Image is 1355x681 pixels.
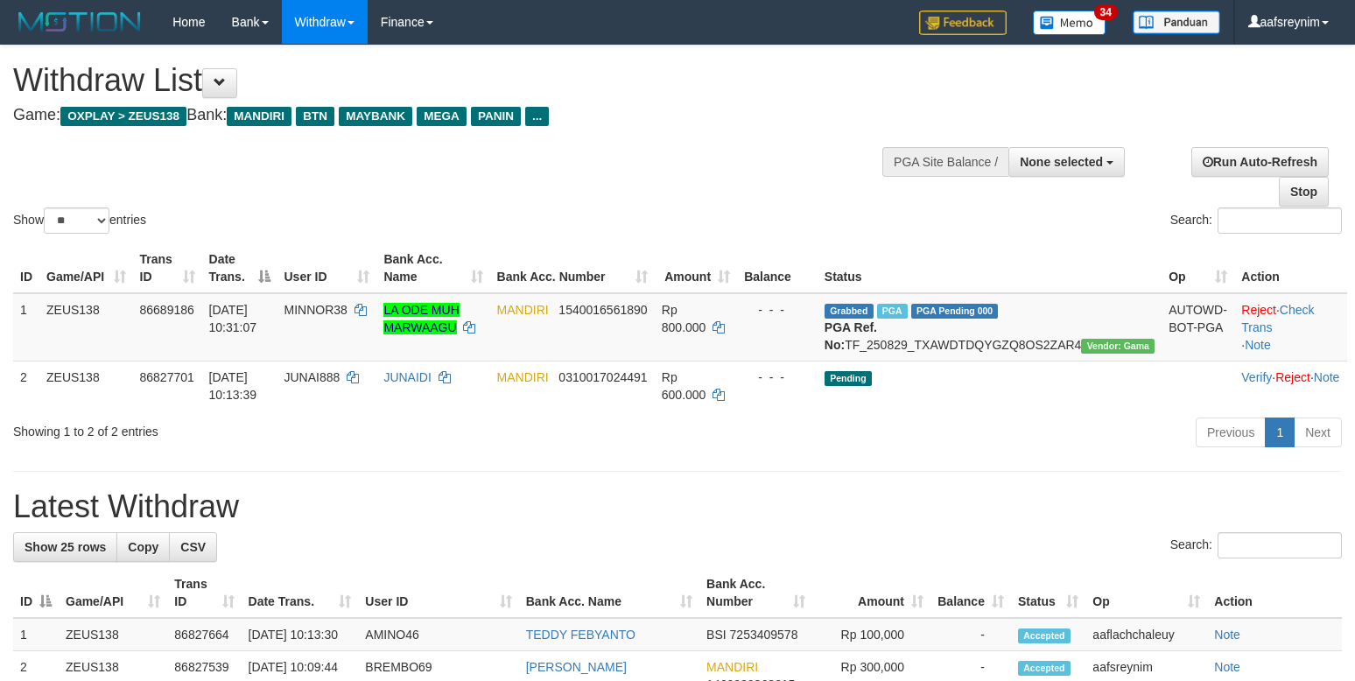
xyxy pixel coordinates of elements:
[930,568,1011,618] th: Balance: activate to sort column ascending
[525,107,549,126] span: ...
[699,568,812,618] th: Bank Acc. Number: activate to sort column ascending
[706,628,727,642] span: BSI
[1033,11,1106,35] img: Button%20Memo.svg
[1279,177,1329,207] a: Stop
[242,618,359,651] td: [DATE] 10:13:30
[1011,568,1085,618] th: Status: activate to sort column ascending
[1008,147,1125,177] button: None selected
[1170,532,1342,558] label: Search:
[13,416,551,440] div: Showing 1 to 2 of 2 entries
[519,568,699,618] th: Bank Acc. Name: activate to sort column ascending
[1133,11,1220,34] img: panduan.png
[1245,338,1271,352] a: Note
[1294,418,1342,447] a: Next
[209,303,257,334] span: [DATE] 10:31:07
[497,303,549,317] span: MANDIRI
[13,618,59,651] td: 1
[128,540,158,554] span: Copy
[13,9,146,35] img: MOTION_logo.png
[1191,147,1329,177] a: Run Auto-Refresh
[116,532,170,562] a: Copy
[1241,303,1314,334] a: Check Trans
[1265,418,1295,447] a: 1
[919,11,1007,35] img: Feedback.jpg
[277,243,377,293] th: User ID: activate to sort column ascending
[339,107,412,126] span: MAYBANK
[1218,207,1342,234] input: Search:
[1234,293,1347,362] td: · ·
[13,361,39,411] td: 2
[358,568,518,618] th: User ID: activate to sort column ascending
[13,568,59,618] th: ID: activate to sort column descending
[911,304,999,319] span: PGA Pending
[358,618,518,651] td: AMINO46
[13,243,39,293] th: ID
[882,147,1008,177] div: PGA Site Balance /
[1085,618,1207,651] td: aaflachchaleuy
[930,618,1011,651] td: -
[526,660,627,674] a: [PERSON_NAME]
[1207,568,1342,618] th: Action
[1241,303,1276,317] a: Reject
[1218,532,1342,558] input: Search:
[140,303,194,317] span: 86689186
[296,107,334,126] span: BTN
[1094,4,1118,20] span: 34
[202,243,277,293] th: Date Trans.: activate to sort column descending
[180,540,206,554] span: CSV
[1170,207,1342,234] label: Search:
[526,628,635,642] a: TEDDY FEBYANTO
[1018,661,1071,676] span: Accepted
[1241,370,1272,384] a: Verify
[558,370,647,384] span: Copy 0310017024491 to clipboard
[558,303,647,317] span: Copy 1540016561890 to clipboard
[227,107,291,126] span: MANDIRI
[13,63,886,98] h1: Withdraw List
[737,243,818,293] th: Balance
[812,618,930,651] td: Rp 100,000
[39,293,133,362] td: ZEUS138
[825,304,874,319] span: Grabbed
[13,293,39,362] td: 1
[209,370,257,402] span: [DATE] 10:13:39
[60,107,186,126] span: OXPLAY > ZEUS138
[59,618,167,651] td: ZEUS138
[730,628,798,642] span: Copy 7253409578 to clipboard
[1020,155,1103,169] span: None selected
[1234,361,1347,411] td: · ·
[1214,660,1240,674] a: Note
[140,370,194,384] span: 86827701
[662,370,706,402] span: Rp 600.000
[167,568,241,618] th: Trans ID: activate to sort column ascending
[169,532,217,562] a: CSV
[1234,243,1347,293] th: Action
[242,568,359,618] th: Date Trans.: activate to sort column ascending
[818,293,1162,362] td: TF_250829_TXAWDTDQYGZQ8OS2ZAR4
[133,243,202,293] th: Trans ID: activate to sort column ascending
[284,370,341,384] span: JUNAI888
[1162,293,1234,362] td: AUTOWD-BOT-PGA
[13,489,1342,524] h1: Latest Withdraw
[1275,370,1310,384] a: Reject
[13,532,117,562] a: Show 25 rows
[383,370,431,384] a: JUNAIDI
[1081,339,1155,354] span: Vendor URL: https://trx31.1velocity.biz
[471,107,521,126] span: PANIN
[13,107,886,124] h4: Game: Bank:
[662,303,706,334] span: Rp 800.000
[13,207,146,234] label: Show entries
[1314,370,1340,384] a: Note
[706,660,758,674] span: MANDIRI
[284,303,348,317] span: MINNOR38
[44,207,109,234] select: Showentries
[877,304,908,319] span: Marked by aafkaynarin
[39,243,133,293] th: Game/API: activate to sort column ascending
[1196,418,1266,447] a: Previous
[825,371,872,386] span: Pending
[59,568,167,618] th: Game/API: activate to sort column ascending
[1018,628,1071,643] span: Accepted
[490,243,655,293] th: Bank Acc. Number: activate to sort column ascending
[167,618,241,651] td: 86827664
[383,303,459,334] a: LA ODE MUH MARWAAGU
[655,243,737,293] th: Amount: activate to sort column ascending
